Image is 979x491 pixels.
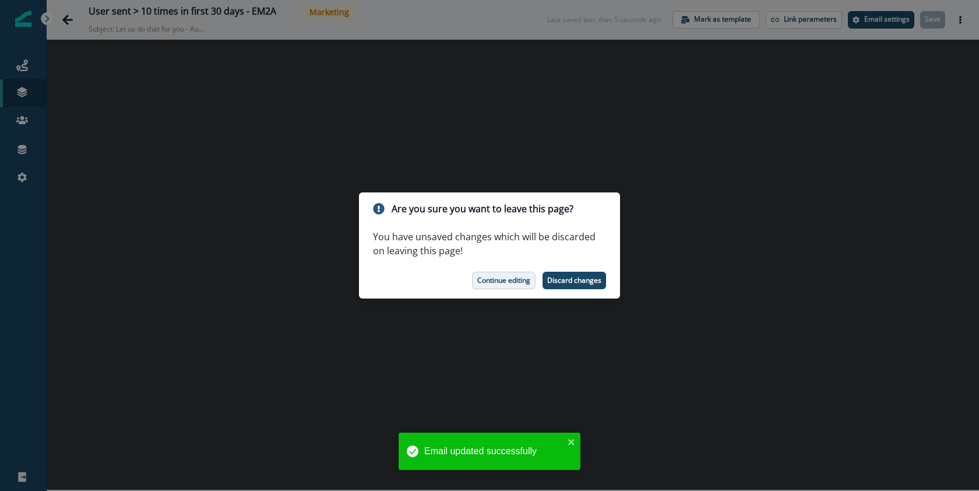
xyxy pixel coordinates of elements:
p: Continue editing [477,276,530,285]
button: close [568,437,576,447]
button: Discard changes [543,272,606,289]
p: You have unsaved changes which will be discarded on leaving this page! [373,230,606,258]
p: Discard changes [547,276,601,285]
p: Are you sure you want to leave this page? [392,202,573,216]
button: Continue editing [472,272,536,289]
div: Email updated successfully [424,444,564,458]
